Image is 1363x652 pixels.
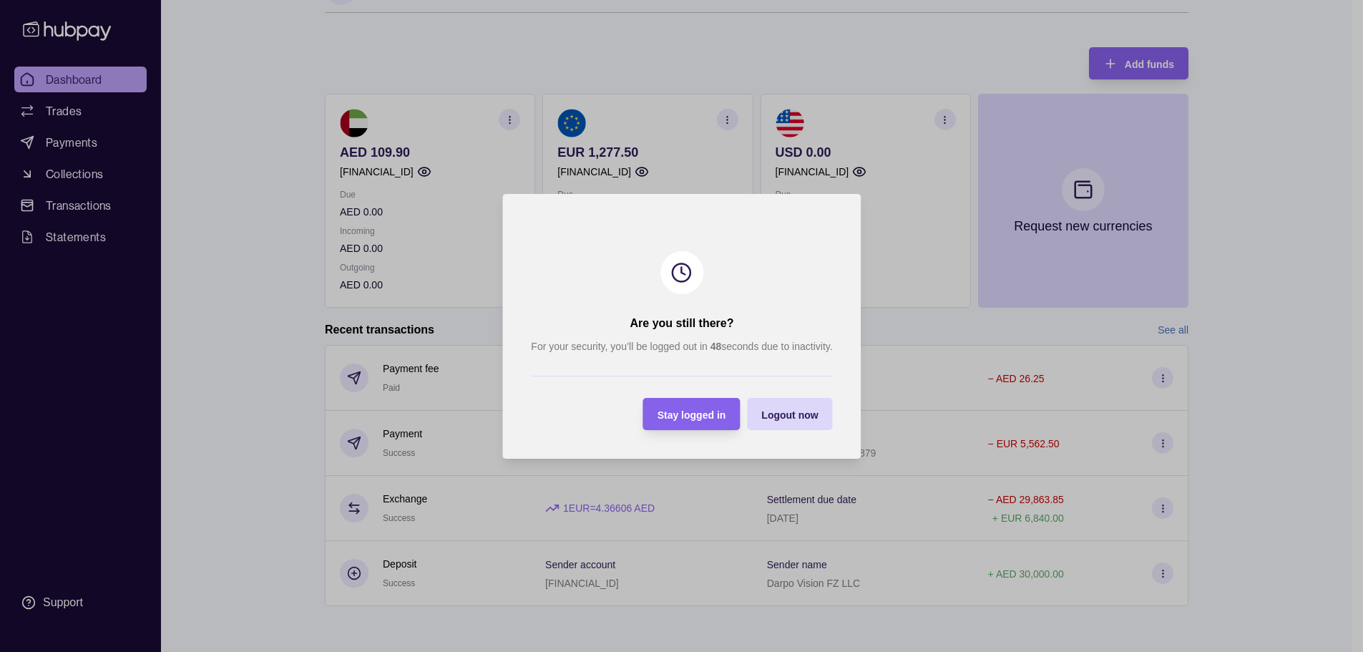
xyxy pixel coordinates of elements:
button: Stay logged in [643,398,740,430]
strong: 48 [710,341,721,352]
button: Logout now [747,398,832,430]
h2: Are you still there? [630,316,733,331]
span: Stay logged in [657,409,726,420]
p: For your security, you’ll be logged out in seconds due to inactivity. [531,339,832,354]
span: Logout now [761,409,818,420]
